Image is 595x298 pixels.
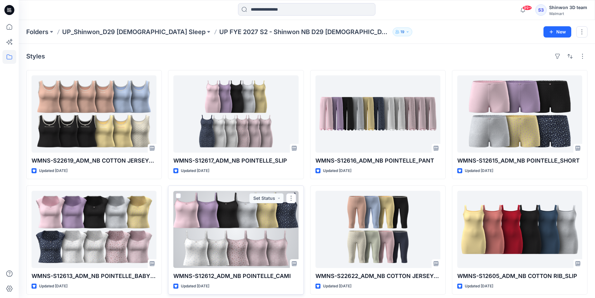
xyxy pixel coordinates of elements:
p: 19 [400,28,404,35]
h4: Styles [26,53,45,60]
p: Updated [DATE] [39,283,67,290]
p: WMNS-S12605_ADM_NB COTTON RIB_SLIP [457,272,582,280]
a: WMNS-S12615_ADM_NB POINTELLE_SHORT [457,75,582,153]
a: UP_Shinwon_D29 [DEMOGRAPHIC_DATA] Sleep [62,28,206,36]
a: WMNS-S12605_ADM_NB COTTON RIB_SLIP [457,191,582,268]
a: WMNS-S22619_ADM_NB COTTON JERSEY&LACE_TANK [32,75,156,153]
p: WMNS-S12617_ADM_NB POINTELLE_SLIP [173,156,298,165]
p: Updated [DATE] [465,283,493,290]
a: WMNS-S12616_ADM_NB POINTELLE_PANT [315,75,440,153]
div: Shinwon 3D team [549,4,587,11]
p: WMNS-S12615_ADM_NB POINTELLE_SHORT [457,156,582,165]
a: WMNS-S12617_ADM_NB POINTELLE_SLIP [173,75,298,153]
p: Updated [DATE] [39,168,67,174]
button: New [543,26,571,38]
a: WMNS-S22622_ADM_NB COTTON JERSEY&LACE_CAPRI [315,191,440,268]
span: 99+ [523,5,532,10]
a: Folders [26,28,48,36]
p: Updated [DATE] [181,283,209,290]
p: Updated [DATE] [323,283,351,290]
p: UP FYE 2027 S2 - Shinwon NB D29 [DEMOGRAPHIC_DATA] Sleepwear [219,28,390,36]
p: Updated [DATE] [181,168,209,174]
p: Updated [DATE] [323,168,351,174]
p: WMNS-S12613_ADM_NB POINTELLE_BABY TEE [32,272,156,280]
p: WMNS-S22622_ADM_NB COTTON JERSEY&LACE_CAPRI [315,272,440,280]
button: 19 [393,28,412,36]
a: WMNS-S12613_ADM_NB POINTELLE_BABY TEE [32,191,156,268]
div: Walmart [549,11,587,16]
p: WMNS-S12616_ADM_NB POINTELLE_PANT [315,156,440,165]
p: WMNS-S22619_ADM_NB COTTON JERSEY&LACE_TANK [32,156,156,165]
p: WMNS-S12612_ADM_NB POINTELLE_CAMI [173,272,298,280]
p: Updated [DATE] [465,168,493,174]
div: S3 [535,4,547,16]
a: WMNS-S12612_ADM_NB POINTELLE_CAMI [173,191,298,268]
